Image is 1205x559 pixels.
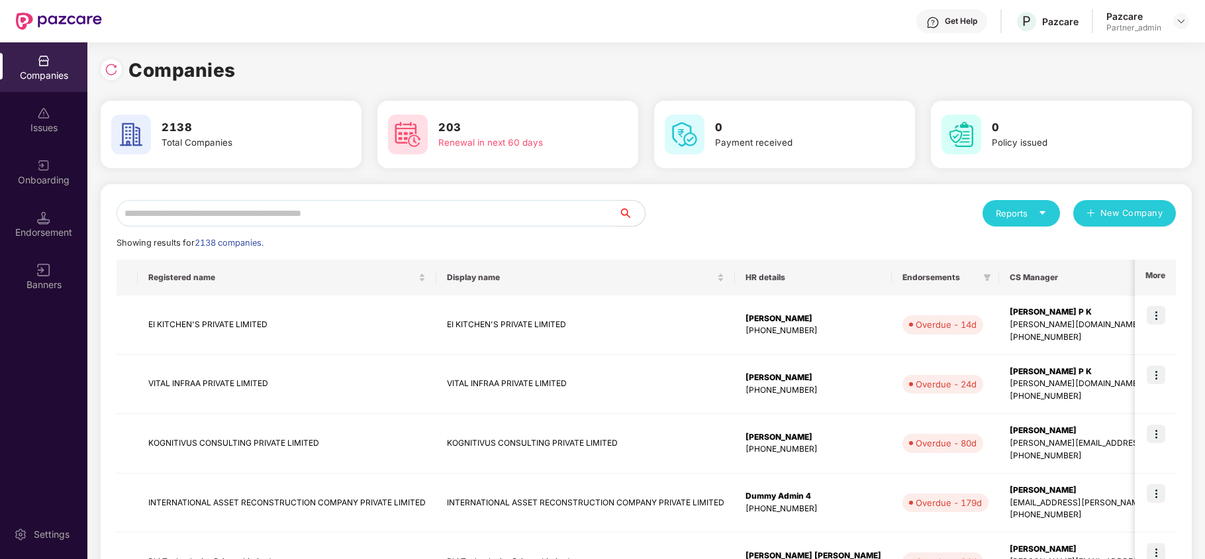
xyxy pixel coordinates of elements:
div: [PERSON_NAME] [746,372,881,384]
div: [PHONE_NUMBER] [746,384,881,397]
span: plus [1086,209,1095,219]
img: svg+xml;base64,PHN2ZyB4bWxucz0iaHR0cDovL3d3dy53My5vcmcvMjAwMC9zdmciIHdpZHRoPSI2MCIgaGVpZ2h0PSI2MC... [388,115,428,154]
span: filter [983,274,991,281]
td: KOGNITIVUS CONSULTING PRIVATE LIMITED [138,414,436,474]
img: svg+xml;base64,PHN2ZyBpZD0iU2V0dGluZy0yMHgyMCIgeG1sbnM9Imh0dHA6Ly93d3cudzMub3JnLzIwMDAvc3ZnIiB3aW... [14,528,27,541]
div: [PERSON_NAME] [746,431,881,444]
img: icon [1147,306,1165,325]
div: Total Companies [162,136,318,150]
img: svg+xml;base64,PHN2ZyBpZD0iSXNzdWVzX2Rpc2FibGVkIiB4bWxucz0iaHR0cDovL3d3dy53My5vcmcvMjAwMC9zdmciIH... [37,107,50,120]
img: svg+xml;base64,PHN2ZyBpZD0iQ29tcGFuaWVzIiB4bWxucz0iaHR0cDovL3d3dy53My5vcmcvMjAwMC9zdmciIHdpZHRoPS... [37,54,50,68]
img: svg+xml;base64,PHN2ZyB3aWR0aD0iMTYiIGhlaWdodD0iMTYiIHZpZXdCb3g9IjAgMCAxNiAxNiIgZmlsbD0ibm9uZSIgeG... [37,264,50,277]
span: Endorsements [902,272,978,283]
h3: 2138 [162,119,318,136]
span: Registered name [148,272,416,283]
img: svg+xml;base64,PHN2ZyBpZD0iUmVsb2FkLTMyeDMyIiB4bWxucz0iaHR0cDovL3d3dy53My5vcmcvMjAwMC9zdmciIHdpZH... [105,63,118,76]
td: EI KITCHEN'S PRIVATE LIMITED [138,295,436,355]
img: svg+xml;base64,PHN2ZyB4bWxucz0iaHR0cDovL3d3dy53My5vcmcvMjAwMC9zdmciIHdpZHRoPSI2MCIgaGVpZ2h0PSI2MC... [941,115,981,154]
span: filter [981,270,994,285]
span: caret-down [1038,209,1047,217]
img: icon [1147,484,1165,503]
div: Reports [996,207,1047,220]
h3: 0 [992,119,1148,136]
div: [PHONE_NUMBER] [746,443,881,456]
img: icon [1147,366,1165,384]
div: Payment received [715,136,871,150]
td: VITAL INFRAA PRIVATE LIMITED [436,355,735,415]
img: svg+xml;base64,PHN2ZyBpZD0iRHJvcGRvd24tMzJ4MzIiIHhtbG5zPSJodHRwOi8vd3d3LnczLm9yZy8yMDAwL3N2ZyIgd2... [1176,16,1186,26]
div: Overdue - 14d [916,318,977,331]
th: Registered name [138,260,436,295]
td: INTERNATIONAL ASSET RECONSTRUCTION COMPANY PRIVATE LIMITED [138,474,436,533]
div: Pazcare [1042,15,1079,28]
span: search [618,208,645,219]
div: [PHONE_NUMBER] [746,503,881,515]
td: INTERNATIONAL ASSET RECONSTRUCTION COMPANY PRIVATE LIMITED [436,474,735,533]
span: P [1022,13,1031,29]
h3: 0 [715,119,871,136]
div: Renewal in next 60 days [438,136,595,150]
img: svg+xml;base64,PHN2ZyB3aWR0aD0iMjAiIGhlaWdodD0iMjAiIHZpZXdCb3g9IjAgMCAyMCAyMCIgZmlsbD0ibm9uZSIgeG... [37,159,50,172]
div: Settings [30,528,73,541]
span: 2138 companies. [195,238,264,248]
img: svg+xml;base64,PHN2ZyB3aWR0aD0iMTQuNSIgaGVpZ2h0PSIxNC41IiB2aWV3Qm94PSIwIDAgMTYgMTYiIGZpbGw9Im5vbm... [37,211,50,225]
th: HR details [735,260,892,295]
div: Dummy Admin 4 [746,490,881,503]
img: svg+xml;base64,PHN2ZyB4bWxucz0iaHR0cDovL3d3dy53My5vcmcvMjAwMC9zdmciIHdpZHRoPSI2MCIgaGVpZ2h0PSI2MC... [111,115,151,154]
button: search [618,200,646,227]
img: New Pazcare Logo [16,13,102,30]
div: Overdue - 24d [916,378,977,391]
div: [PERSON_NAME] [746,313,881,325]
img: icon [1147,425,1165,443]
td: KOGNITIVUS CONSULTING PRIVATE LIMITED [436,414,735,474]
th: More [1135,260,1176,295]
div: Policy issued [992,136,1148,150]
h1: Companies [128,56,236,85]
td: VITAL INFRAA PRIVATE LIMITED [138,355,436,415]
h3: 203 [438,119,595,136]
button: plusNew Company [1073,200,1176,227]
span: New Company [1100,207,1163,220]
div: Partner_admin [1106,23,1161,33]
img: svg+xml;base64,PHN2ZyBpZD0iSGVscC0zMngzMiIgeG1sbnM9Imh0dHA6Ly93d3cudzMub3JnLzIwMDAvc3ZnIiB3aWR0aD... [926,16,940,29]
td: EI KITCHEN'S PRIVATE LIMITED [436,295,735,355]
div: Pazcare [1106,10,1161,23]
div: Overdue - 80d [916,436,977,450]
div: Overdue - 179d [916,496,982,509]
div: [PHONE_NUMBER] [746,325,881,337]
img: svg+xml;base64,PHN2ZyB4bWxucz0iaHR0cDovL3d3dy53My5vcmcvMjAwMC9zdmciIHdpZHRoPSI2MCIgaGVpZ2h0PSI2MC... [665,115,704,154]
th: Display name [436,260,735,295]
span: Display name [447,272,714,283]
div: Get Help [945,16,977,26]
span: Showing results for [117,238,264,248]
